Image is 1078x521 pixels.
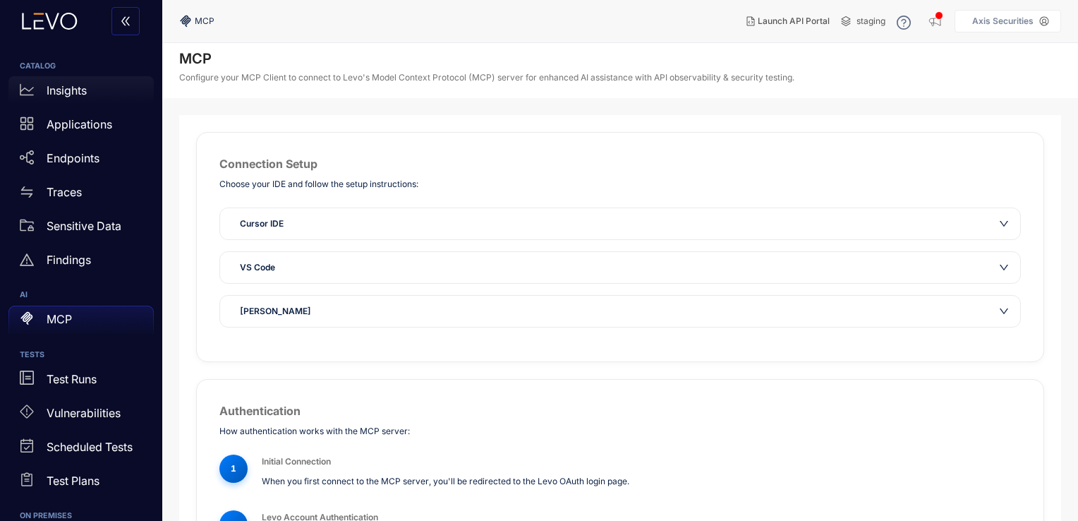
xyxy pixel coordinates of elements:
p: Scheduled Tests [47,441,133,453]
p: How authentication works with the MCP server: [219,425,1021,438]
p: Applications [47,118,112,131]
span: Cursor IDE [240,217,284,231]
span: double-left [120,16,131,28]
span: MCP [195,16,214,26]
span: VS Code [240,260,275,275]
a: Vulnerabilities [8,399,154,433]
h6: ON PREMISES [20,512,143,520]
span: down [999,263,1009,273]
a: Traces [8,178,154,212]
p: Axis Securities [972,16,1034,26]
p: Choose your IDE and follow the setup instructions: [219,178,1021,191]
button: double-left [111,7,140,35]
span: staging [856,16,885,26]
a: Applications [8,110,154,144]
p: Findings [47,253,91,266]
span: [PERSON_NAME] [240,304,311,318]
h4: MCP [179,50,794,67]
a: MCP [8,306,154,340]
h6: TESTS [20,351,143,359]
h2: Authentication [219,402,1021,419]
p: Insights [47,84,87,97]
p: MCP [47,313,72,325]
span: down [999,219,1009,229]
p: Endpoints [47,152,99,164]
p: When you first connect to the MCP server, you'll be redirected to the Levo OAuth login page. [262,474,1021,488]
span: down [999,306,1009,316]
p: Vulnerabilities [47,407,121,419]
div: 1 [219,455,248,483]
span: warning [20,253,34,267]
button: Launch API Portal [735,10,841,32]
a: Findings [8,246,154,280]
a: Insights [8,76,154,110]
h6: AI [20,291,143,299]
span: Launch API Portal [758,16,830,26]
h2: Connection Setup [219,155,1021,172]
h3: Initial Connection [262,455,1021,469]
p: Traces [47,186,82,198]
h6: CATALOG [20,62,143,71]
p: Test Plans [47,474,99,487]
a: Endpoints [8,144,154,178]
a: Scheduled Tests [8,433,154,467]
a: Sensitive Data [8,212,154,246]
p: Configure your MCP Client to connect to Levo's Model Context Protocol (MCP) server for enhanced A... [179,73,794,83]
span: swap [20,185,34,199]
p: Sensitive Data [47,220,121,232]
a: Test Plans [8,467,154,501]
p: Test Runs [47,373,97,385]
a: Test Runs [8,365,154,399]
